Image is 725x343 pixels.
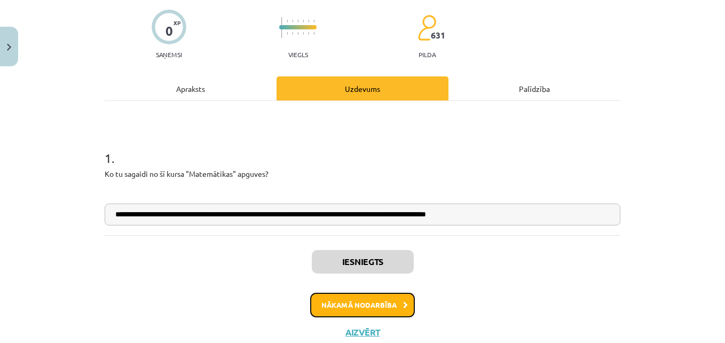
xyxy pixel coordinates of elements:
[431,30,445,40] span: 631
[288,51,308,58] p: Viegls
[292,32,293,35] img: icon-short-line-57e1e144782c952c97e751825c79c345078a6d821885a25fce030b3d8c18986b.svg
[174,20,180,26] span: XP
[308,20,309,22] img: icon-short-line-57e1e144782c952c97e751825c79c345078a6d821885a25fce030b3d8c18986b.svg
[419,51,436,58] p: pilda
[342,327,383,338] button: Aizvērt
[297,32,298,35] img: icon-short-line-57e1e144782c952c97e751825c79c345078a6d821885a25fce030b3d8c18986b.svg
[7,44,11,51] img: icon-close-lesson-0947bae3869378f0d4975bcd49f059093ad1ed9edebbc8119c70593378902aed.svg
[287,32,288,35] img: icon-short-line-57e1e144782c952c97e751825c79c345078a6d821885a25fce030b3d8c18986b.svg
[308,32,309,35] img: icon-short-line-57e1e144782c952c97e751825c79c345078a6d821885a25fce030b3d8c18986b.svg
[166,24,173,38] div: 0
[287,20,288,22] img: icon-short-line-57e1e144782c952c97e751825c79c345078a6d821885a25fce030b3d8c18986b.svg
[312,250,414,274] button: Iesniegts
[303,20,304,22] img: icon-short-line-57e1e144782c952c97e751825c79c345078a6d821885a25fce030b3d8c18986b.svg
[417,14,436,41] img: students-c634bb4e5e11cddfef0936a35e636f08e4e9abd3cc4e673bd6f9a4125e45ecb1.svg
[281,17,282,38] img: icon-long-line-d9ea69661e0d244f92f715978eff75569469978d946b2353a9bb055b3ed8787d.svg
[105,132,620,165] h1: 1 .
[448,76,620,100] div: Palīdzība
[313,32,314,35] img: icon-short-line-57e1e144782c952c97e751825c79c345078a6d821885a25fce030b3d8c18986b.svg
[297,20,298,22] img: icon-short-line-57e1e144782c952c97e751825c79c345078a6d821885a25fce030b3d8c18986b.svg
[105,76,277,100] div: Apraksts
[310,293,415,317] button: Nākamā nodarbība
[105,168,620,180] p: Ko tu sagaidi no šī kursa "Matemātikas" apguves?
[277,76,448,100] div: Uzdevums
[313,20,314,22] img: icon-short-line-57e1e144782c952c97e751825c79c345078a6d821885a25fce030b3d8c18986b.svg
[303,32,304,35] img: icon-short-line-57e1e144782c952c97e751825c79c345078a6d821885a25fce030b3d8c18986b.svg
[292,20,293,22] img: icon-short-line-57e1e144782c952c97e751825c79c345078a6d821885a25fce030b3d8c18986b.svg
[152,51,186,58] p: Saņemsi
